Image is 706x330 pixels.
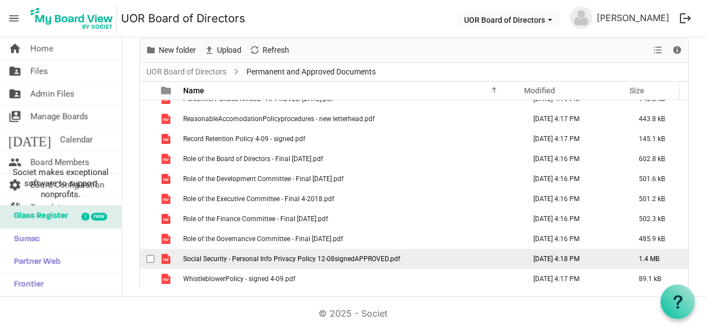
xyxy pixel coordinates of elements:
span: Files [31,60,48,82]
td: August 31, 2021 4:16 PM column header Modified [522,169,627,189]
div: Details [668,39,687,62]
span: Permanent and Approved Documents [244,65,378,79]
span: Role of the Board of Directors - Final [DATE].pdf [183,155,323,163]
span: folder_shared [8,60,22,82]
div: new [91,213,107,221]
td: Role of the Governancve Committee - Final 10-26-17.pdf is template cell column header Name [180,229,522,249]
td: 1.4 MB is template cell column header Size [627,249,688,269]
td: checkbox [140,229,154,249]
span: Frontier [8,274,44,296]
span: Role of the Finance Committee - Final [DATE].pdf [183,215,328,223]
span: Board Members [31,151,89,173]
button: View dropdownbutton [651,43,664,57]
span: Admin Files [31,83,74,105]
td: August 31, 2021 4:16 PM column header Modified [522,209,627,229]
a: UOR Board of Directors [144,65,229,79]
span: Societ makes exceptional software to support nonprofits. [5,167,117,200]
td: checkbox [140,109,154,129]
span: Manage Boards [31,106,88,128]
td: 443.8 kB is template cell column header Size [627,109,688,129]
div: View [649,39,668,62]
span: Size [629,86,644,95]
td: 502.3 kB is template cell column header Size [627,209,688,229]
td: August 31, 2021 4:17 PM column header Modified [522,109,627,129]
span: people [8,151,22,173]
a: My Board View Logo [27,4,121,32]
td: 501.6 kB is template cell column header Size [627,169,688,189]
span: New folder [158,43,197,57]
td: August 31, 2021 4:17 PM column header Modified [522,129,627,149]
td: checkbox [140,149,154,169]
span: Record Retention Policy 4-09 - signed.pdf [183,135,305,143]
span: WhistleblowerPolicy - signed 4-09.pdf [183,275,295,283]
span: folder_shared [8,83,22,105]
td: is template cell column header type [154,269,180,289]
td: is template cell column header type [154,109,180,129]
span: Personnel Policies revised - APPROVED [DATE].pdf [183,95,333,103]
span: Calendar [60,128,93,151]
span: Upload [216,43,243,57]
span: switch_account [8,106,22,128]
span: Name [183,86,204,95]
td: checkbox [140,169,154,189]
td: 145.1 kB is template cell column header Size [627,129,688,149]
span: Role of the Governancve Committee - Final [DATE].pdf [183,235,343,243]
button: Upload [202,43,244,57]
div: Refresh [245,39,293,62]
td: Role of the Executive Committee - Final 4-2018.pdf is template cell column header Name [180,189,522,209]
span: Sumac [8,228,40,251]
td: August 31, 2021 4:16 PM column header Modified [522,149,627,169]
span: Partner Web [8,251,60,273]
td: checkbox [140,269,154,289]
td: is template cell column header type [154,169,180,189]
span: menu [3,8,24,29]
span: home [8,37,22,59]
span: Modified [524,86,555,95]
td: August 31, 2021 4:18 PM column header Modified [522,249,627,269]
span: Role of the Development Committee - Final [DATE].pdf [183,175,344,183]
td: ReasonableAccomodationPolicyprocedures - new letterhead.pdf is template cell column header Name [180,109,522,129]
td: is template cell column header type [154,149,180,169]
td: August 31, 2021 4:17 PM column header Modified [522,269,627,289]
td: August 31, 2021 4:16 PM column header Modified [522,189,627,209]
a: [PERSON_NAME] [592,7,674,29]
td: is template cell column header type [154,209,180,229]
button: New folder [144,43,198,57]
div: New folder [142,39,200,62]
td: 602.8 kB is template cell column header Size [627,149,688,169]
button: logout [674,7,697,30]
td: is template cell column header type [154,249,180,269]
span: [DATE] [8,128,51,151]
span: Refresh [261,43,290,57]
td: August 31, 2021 4:16 PM column header Modified [522,229,627,249]
td: checkbox [140,189,154,209]
div: Upload [200,39,245,62]
td: checkbox [140,129,154,149]
td: Role of the Finance Committee - Final 10-26-17.pdf is template cell column header Name [180,209,522,229]
td: Role of the Board of Directors - Final 10-26-17.pdf is template cell column header Name [180,149,522,169]
td: Role of the Development Committee - Final 10-26-17.pdf is template cell column header Name [180,169,522,189]
td: 501.2 kB is template cell column header Size [627,189,688,209]
span: Role of the Executive Committee - Final 4-2018.pdf [183,195,334,203]
button: UOR Board of Directors dropdownbutton [457,12,559,27]
td: is template cell column header type [154,229,180,249]
td: 485.9 kB is template cell column header Size [627,229,688,249]
span: ReasonableAccomodationPolicyprocedures - new letterhead.pdf [183,115,375,123]
span: Glass Register [8,206,68,228]
td: 89.1 kB is template cell column header Size [627,269,688,289]
td: checkbox [140,249,154,269]
img: no-profile-picture.svg [570,7,592,29]
button: Refresh [248,43,291,57]
span: Social Security - Personal Info Privacy Policy 12-08signedAPPROVED.pdf [183,255,400,263]
img: My Board View Logo [27,4,117,32]
button: Details [670,43,685,57]
td: checkbox [140,209,154,229]
td: is template cell column header type [154,189,180,209]
td: Social Security - Personal Info Privacy Policy 12-08signedAPPROVED.pdf is template cell column he... [180,249,522,269]
span: Home [31,37,53,59]
a: © 2025 - Societ [319,308,387,319]
td: is template cell column header type [154,129,180,149]
a: UOR Board of Directors [121,7,245,29]
td: Record Retention Policy 4-09 - signed.pdf is template cell column header Name [180,129,522,149]
td: WhistleblowerPolicy - signed 4-09.pdf is template cell column header Name [180,269,522,289]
